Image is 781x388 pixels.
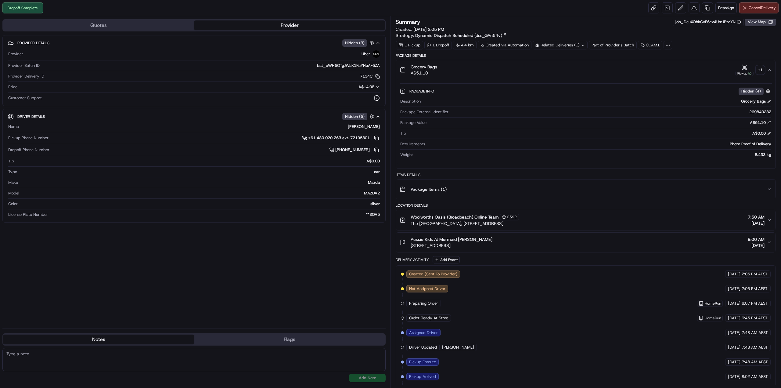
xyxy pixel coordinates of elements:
a: Created via Automation [478,41,531,49]
span: Cancel Delivery [749,5,776,11]
span: Price [8,84,17,90]
span: Pickup Phone Number [8,135,49,141]
span: Aussie Kids At Mermaid [PERSON_NAME] [411,236,492,242]
button: Hidden (4) [739,87,772,95]
span: [DATE] [728,315,740,321]
span: Provider Delivery ID [8,74,44,79]
span: HomeRun [705,301,721,306]
span: HomeRun [705,316,721,321]
button: Woolworths Oasis (Broadbeach) Online Team2592The [GEOGRAPHIC_DATA], [STREET_ADDRESS]7:50 AM[DATE] [396,210,776,230]
span: 2:05 PM AEST [742,271,768,277]
button: Hidden (5) [342,113,376,120]
span: [DATE] [728,374,740,379]
span: Reassign [718,5,734,11]
button: Aussie Kids At Mermaid [PERSON_NAME][STREET_ADDRESS]9:00 AM[DATE] [396,233,776,252]
span: 2:06 PM AEST [742,286,768,292]
button: Package Items (1) [396,179,776,199]
span: Not Assigned Driver [409,286,445,292]
div: 4.4 km [453,41,477,49]
span: Description [400,99,421,104]
span: Driver Details [17,114,45,119]
span: A$14.08 [358,84,374,89]
span: [DATE] [728,286,740,292]
span: bat_oWH5OTgJWaK1KuYHuA-5ZA [317,63,380,68]
span: [DATE] [748,242,765,248]
a: Dynamic Dispatch Scheduled (dss_QAn54v) [415,32,507,38]
span: [DATE] [728,301,740,306]
span: Hidden ( 3 ) [345,40,365,46]
button: Flags [194,335,385,344]
span: Provider [8,51,23,57]
span: Driver Updated [409,345,437,350]
div: A$51.10 [750,120,771,125]
span: 9:00 AM [748,236,765,242]
button: A$14.08 [326,84,380,90]
button: Add Event [433,256,460,263]
div: Mazda [20,180,380,185]
span: Provider Details [17,41,49,45]
button: View Map [745,18,776,26]
button: 7134C [360,74,380,79]
div: Pickup [735,71,754,76]
span: The [GEOGRAPHIC_DATA], [STREET_ADDRESS] [411,220,519,227]
span: Tip [400,131,406,136]
span: [DATE] [728,359,740,365]
span: 7:48 AM AEST [742,359,768,365]
div: Related Deliveries (1) [533,41,588,49]
div: CDAM1 [638,41,662,49]
span: [DATE] [728,345,740,350]
span: Make [8,180,18,185]
span: Created (Sent To Provider) [409,271,457,277]
span: A$51.10 [411,70,437,76]
div: 269840282 [451,109,771,115]
span: [DATE] 2:05 PM [413,27,444,32]
span: Order Ready At Store [409,315,448,321]
div: silver [20,201,380,207]
div: Items Details [396,172,776,177]
button: Provider DetailsHidden (3) [8,38,380,48]
div: Grocery BagsA$51.10Pickup+1 [396,80,776,169]
span: Hidden ( 4 ) [741,89,761,94]
div: + 1 [756,66,765,74]
span: 7:48 AM AEST [742,345,768,350]
div: A$0.00 [752,131,771,136]
span: Uber [362,51,370,57]
button: Provider [194,20,385,30]
span: Requirements [400,141,425,147]
div: 1 Dropoff [424,41,452,49]
button: Notes [3,335,194,344]
div: Strategy: [396,32,507,38]
span: [STREET_ADDRESS] [411,242,492,248]
span: [PHONE_NUMBER] [335,147,370,153]
span: Grocery Bags [411,64,437,70]
h3: Summary [396,19,420,25]
span: Created: [396,26,444,32]
button: Driver DetailsHidden (5) [8,111,380,121]
button: Pickup [735,64,754,76]
span: Preparing Order [409,301,438,306]
a: +61 480 020 263 ext. 72195801 [302,135,380,141]
div: A$0.00 [16,158,380,164]
span: Tip [8,158,14,164]
span: Pickup Enroute [409,359,436,365]
span: Name [8,124,19,129]
span: [DATE] [728,271,740,277]
span: [DATE] [728,330,740,335]
span: 6:07 PM AEST [742,301,768,306]
button: Hidden (3) [342,39,376,47]
span: Weight [400,152,413,158]
button: Reassign [715,2,737,13]
span: Package Info [409,89,435,94]
img: uber-new-logo.jpeg [373,50,380,58]
span: Hidden ( 5 ) [345,114,365,119]
span: [PERSON_NAME] [442,345,474,350]
div: 1 Pickup [396,41,423,49]
button: Quotes [3,20,194,30]
span: 8:02 AM AEST [742,374,768,379]
div: [PERSON_NAME] [21,124,380,129]
button: job_DeuXQhkCvF6ev4UmJPzcYN [675,19,741,25]
button: Grocery BagsA$51.10Pickup+1 [396,60,776,80]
